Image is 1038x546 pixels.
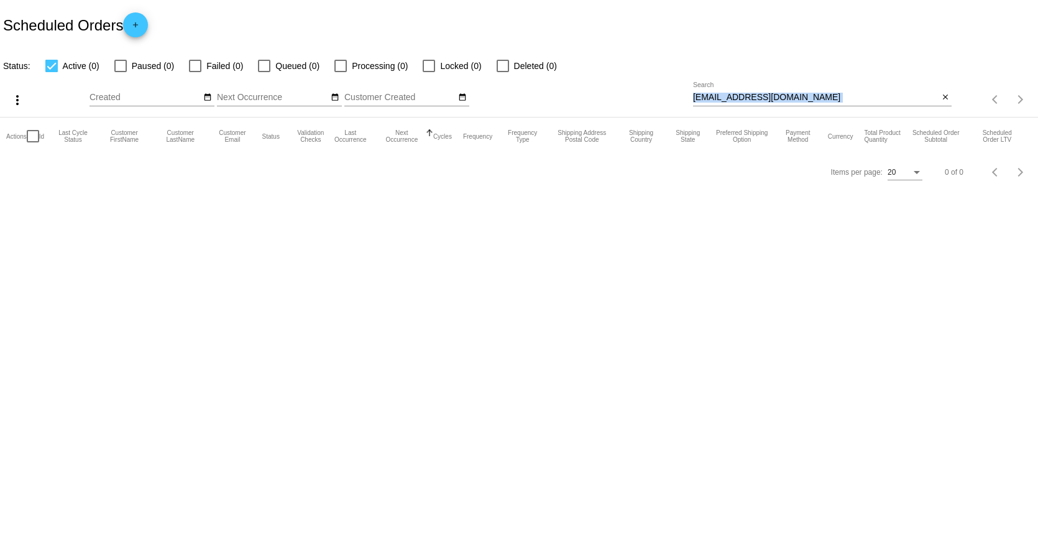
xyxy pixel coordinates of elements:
[945,168,963,177] div: 0 of 0
[217,93,329,103] input: Next Occurrence
[344,93,456,103] input: Customer Created
[214,129,250,143] button: Change sorting for CustomerEmail
[275,58,319,73] span: Queued (0)
[3,61,30,71] span: Status:
[132,58,174,73] span: Paused (0)
[463,132,492,140] button: Change sorting for Frequency
[888,168,896,177] span: 20
[503,129,541,143] button: Change sorting for FrequencyType
[128,21,143,35] mat-icon: add
[39,132,44,140] button: Change sorting for Id
[983,87,1008,112] button: Previous page
[693,93,939,103] input: Search
[1008,87,1033,112] button: Next page
[983,160,1008,185] button: Previous page
[55,129,91,143] button: Change sorting for LastProcessingCycleId
[828,132,853,140] button: Change sorting for CurrencyIso
[864,118,909,155] mat-header-cell: Total Product Quantity
[974,129,1021,143] button: Change sorting for LifetimeValue
[203,93,212,103] mat-icon: date_range
[90,93,201,103] input: Created
[158,129,203,143] button: Change sorting for CustomerLastName
[382,129,422,143] button: Change sorting for NextOccurrenceUtc
[63,58,99,73] span: Active (0)
[291,118,331,155] mat-header-cell: Validation Checks
[553,129,611,143] button: Change sorting for ShippingPostcode
[6,118,27,155] mat-header-cell: Actions
[888,169,922,177] mat-select: Items per page:
[779,129,817,143] button: Change sorting for PaymentMethod.Type
[831,168,883,177] div: Items per page:
[206,58,243,73] span: Failed (0)
[352,58,408,73] span: Processing (0)
[102,129,147,143] button: Change sorting for CustomerFirstName
[671,129,705,143] button: Change sorting for ShippingState
[716,129,768,143] button: Change sorting for PreferredShippingOption
[433,132,452,140] button: Change sorting for Cycles
[622,129,660,143] button: Change sorting for ShippingCountry
[262,132,280,140] button: Change sorting for Status
[440,58,481,73] span: Locked (0)
[1008,160,1033,185] button: Next page
[909,129,963,143] button: Change sorting for Subtotal
[331,93,339,103] mat-icon: date_range
[10,93,25,108] mat-icon: more_vert
[514,58,557,73] span: Deleted (0)
[458,93,467,103] mat-icon: date_range
[941,93,950,103] mat-icon: close
[939,91,952,104] button: Clear
[331,129,370,143] button: Change sorting for LastOccurrenceUtc
[3,12,148,37] h2: Scheduled Orders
